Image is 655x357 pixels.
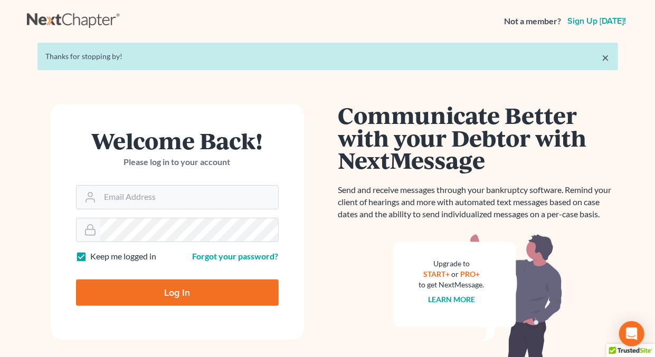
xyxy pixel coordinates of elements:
[428,295,475,304] a: Learn more
[602,51,610,64] a: ×
[423,269,450,278] a: START+
[193,251,279,261] a: Forgot your password?
[338,104,618,171] h1: Communicate Better with your Debtor with NextMessage
[46,51,610,62] div: Thanks for stopping by!
[76,156,279,168] p: Please log in to your account
[460,269,480,278] a: PRO+
[338,184,618,220] p: Send and receive messages through your bankruptcy software. Remind your client of hearings and mo...
[566,17,629,25] a: Sign up [DATE]!
[619,321,644,346] div: Open Intercom Messenger
[91,250,157,263] label: Keep me logged in
[505,15,562,27] strong: Not a member?
[76,279,279,306] input: Log In
[419,279,485,290] div: to get NextMessage.
[451,269,459,278] span: or
[419,258,485,269] div: Upgrade to
[100,186,278,209] input: Email Address
[76,129,279,152] h1: Welcome Back!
